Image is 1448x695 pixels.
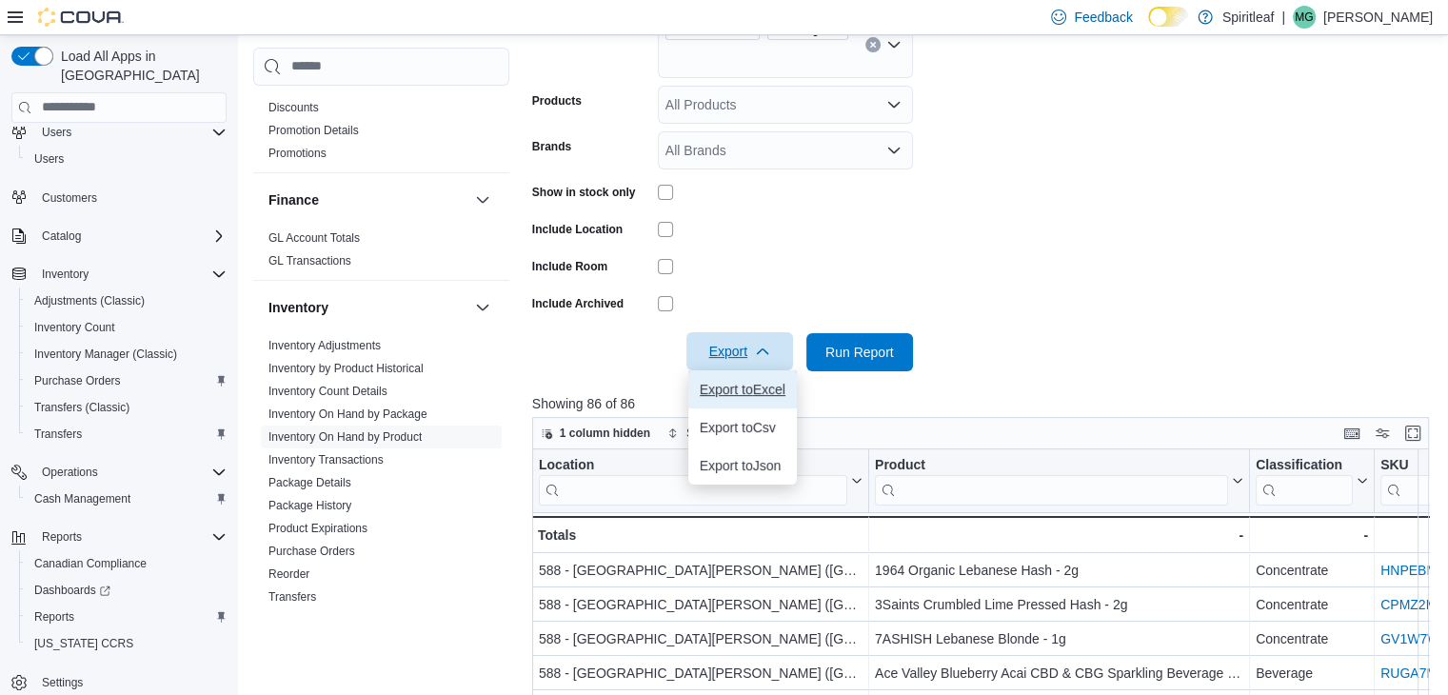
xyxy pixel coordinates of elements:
[268,361,424,376] span: Inventory by Product Historical
[688,408,797,447] button: Export toCsv
[1293,6,1316,29] div: Michelle G
[268,123,359,138] span: Promotion Details
[1256,456,1368,505] button: Classification
[27,579,227,602] span: Dashboards
[268,100,319,115] span: Discounts
[1256,559,1368,582] div: Concentrate
[268,589,316,605] span: Transfers
[268,101,319,114] a: Discounts
[471,189,494,211] button: Finance
[268,298,328,317] h3: Inventory
[19,486,234,512] button: Cash Management
[27,316,123,339] a: Inventory Count
[1256,456,1353,505] div: Classification
[34,121,227,144] span: Users
[698,332,782,370] span: Export
[27,487,138,510] a: Cash Management
[806,333,913,371] button: Run Report
[34,636,133,651] span: [US_STATE] CCRS
[27,316,227,339] span: Inventory Count
[268,231,360,245] a: GL Account Totals
[539,559,863,582] div: 588 - [GEOGRAPHIC_DATA][PERSON_NAME] ([GEOGRAPHIC_DATA])
[19,288,234,314] button: Adjustments (Classic)
[1256,593,1368,616] div: Concentrate
[34,187,105,209] a: Customers
[34,121,79,144] button: Users
[19,604,234,630] button: Reports
[268,544,355,559] span: Purchase Orders
[1256,456,1353,474] div: Classification
[875,456,1228,505] div: Product
[42,228,81,244] span: Catalog
[19,577,234,604] a: Dashboards
[268,453,384,467] a: Inventory Transactions
[34,609,74,625] span: Reports
[886,143,902,158] button: Open list of options
[4,459,234,486] button: Operations
[34,427,82,442] span: Transfers
[268,147,327,160] a: Promotions
[1323,6,1433,29] p: [PERSON_NAME]
[539,456,863,505] button: Location
[268,407,427,422] span: Inventory On Hand by Package
[875,456,1228,474] div: Product
[1148,27,1149,28] span: Dark Mode
[34,347,177,362] span: Inventory Manager (Classic)
[268,521,367,536] span: Product Expirations
[1401,422,1424,445] button: Enter fullscreen
[4,524,234,550] button: Reports
[268,362,424,375] a: Inventory by Product Historical
[538,524,863,546] div: Totals
[268,430,422,444] a: Inventory On Hand by Product
[1281,6,1285,29] p: |
[27,579,118,602] a: Dashboards
[688,447,797,485] button: Export toJson
[42,267,89,282] span: Inventory
[27,423,227,446] span: Transfers
[42,190,97,206] span: Customers
[19,421,234,447] button: Transfers
[268,146,327,161] span: Promotions
[700,420,785,435] span: Export to Csv
[471,296,494,319] button: Inventory
[268,298,467,317] button: Inventory
[27,396,227,419] span: Transfers (Classic)
[865,37,881,52] button: Clear input
[253,334,509,616] div: Inventory
[34,671,90,694] a: Settings
[1148,7,1188,27] input: Dark Mode
[253,227,509,280] div: Finance
[27,632,141,655] a: [US_STATE] CCRS
[268,385,387,398] a: Inventory Count Details
[27,148,227,170] span: Users
[268,452,384,467] span: Inventory Transactions
[688,370,797,408] button: Export toExcel
[268,590,316,604] a: Transfers
[268,253,351,268] span: GL Transactions
[34,293,145,308] span: Adjustments (Classic)
[53,47,227,85] span: Load All Apps in [GEOGRAPHIC_DATA]
[4,261,234,288] button: Inventory
[34,670,227,694] span: Settings
[34,491,130,506] span: Cash Management
[268,254,351,268] a: GL Transactions
[532,185,636,200] label: Show in stock only
[27,396,137,419] a: Transfers (Classic)
[886,97,902,112] button: Open list of options
[1295,6,1313,29] span: MG
[42,465,98,480] span: Operations
[268,338,381,353] span: Inventory Adjustments
[27,423,89,446] a: Transfers
[268,384,387,399] span: Inventory Count Details
[34,225,227,248] span: Catalog
[875,593,1243,616] div: 3Saints Crumbled Lime Pressed Hash - 2g
[1371,422,1394,445] button: Display options
[268,190,467,209] button: Finance
[27,369,227,392] span: Purchase Orders
[539,456,847,505] div: Location
[19,630,234,657] button: [US_STATE] CCRS
[1256,662,1368,685] div: Beverage
[539,593,863,616] div: 588 - [GEOGRAPHIC_DATA][PERSON_NAME] ([GEOGRAPHIC_DATA])
[686,332,793,370] button: Export
[27,606,82,628] a: Reports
